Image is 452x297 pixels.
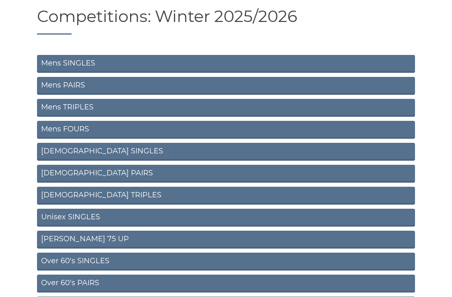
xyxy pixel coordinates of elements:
a: Over 60's SINGLES [37,253,415,271]
a: Over 60's PAIRS [37,275,415,293]
a: Mens PAIRS [37,77,415,95]
a: [DEMOGRAPHIC_DATA] TRIPLES [37,187,415,205]
a: [DEMOGRAPHIC_DATA] PAIRS [37,165,415,183]
a: Unisex SINGLES [37,209,415,227]
a: Mens TRIPLES [37,99,415,117]
a: [PERSON_NAME] 75 UP [37,231,415,249]
h1: Competitions: Winter 2025/2026 [37,7,415,35]
a: Mens FOURS [37,121,415,139]
a: [DEMOGRAPHIC_DATA] SINGLES [37,143,415,161]
a: Mens SINGLES [37,55,415,73]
